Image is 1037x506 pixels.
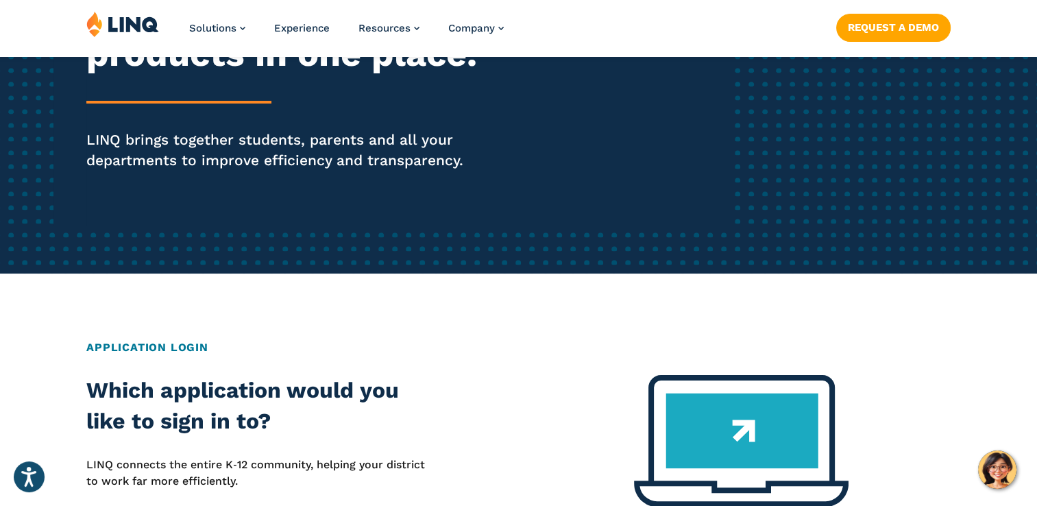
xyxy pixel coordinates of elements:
p: LINQ brings together students, parents and all your departments to improve efficiency and transpa... [86,130,486,171]
a: Solutions [189,22,245,34]
button: Hello, have a question? Let’s chat. [978,450,1016,489]
a: Company [448,22,504,34]
span: Company [448,22,495,34]
a: Experience [274,22,330,34]
span: Resources [358,22,411,34]
nav: Button Navigation [836,11,951,41]
h2: Which application would you like to sign in to? [86,375,431,437]
img: LINQ | K‑12 Software [86,11,159,37]
nav: Primary Navigation [189,11,504,56]
a: Resources [358,22,419,34]
span: Solutions [189,22,236,34]
h2: Application Login [86,339,951,356]
p: LINQ connects the entire K‑12 community, helping your district to work far more efficiently. [86,457,431,490]
a: Request a Demo [836,14,951,41]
